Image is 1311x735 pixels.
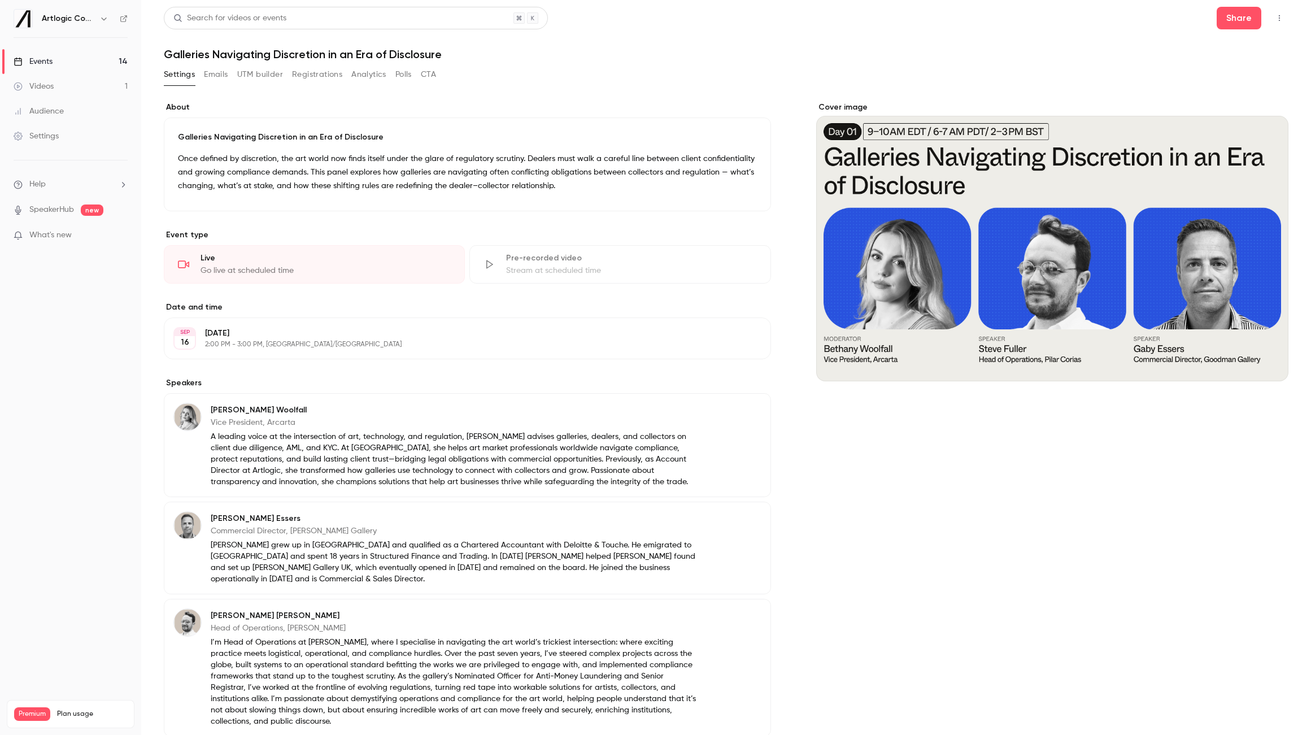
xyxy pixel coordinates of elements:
[211,623,698,634] p: Head of Operations, [PERSON_NAME]
[211,637,698,727] p: I’m Head of Operations at [PERSON_NAME], where I specialise in navigating the art world’s trickie...
[816,102,1288,113] label: Cover image
[204,66,228,84] button: Emails
[506,253,756,264] div: Pre-recorded video
[14,10,32,28] img: Artlogic Connect 2025
[1217,7,1261,29] button: Share
[174,609,201,636] img: Steve Fuller
[292,66,342,84] button: Registrations
[164,102,771,113] label: About
[421,66,436,84] button: CTA
[14,131,59,142] div: Settings
[211,417,698,428] p: Vice President, Arcarta
[205,328,711,339] p: [DATE]
[205,340,711,349] p: 2:00 PM - 3:00 PM, [GEOGRAPHIC_DATA]/[GEOGRAPHIC_DATA]
[14,56,53,67] div: Events
[29,229,72,241] span: What's new
[211,610,698,621] p: [PERSON_NAME] [PERSON_NAME]
[175,328,195,336] div: SEP
[164,502,771,594] div: Gabrielle Essers[PERSON_NAME] EssersCommercial Director, [PERSON_NAME] Gallery[PERSON_NAME] grew ...
[164,47,1288,61] h1: Galleries Navigating Discretion in an Era of Disclosure
[211,405,698,416] p: [PERSON_NAME] Woolfall
[164,393,771,497] div: Bethany Woolfall[PERSON_NAME] WoolfallVice President, ArcartaA leading voice at the intersection ...
[14,106,64,117] div: Audience
[506,265,756,276] div: Stream at scheduled time
[395,66,412,84] button: Polls
[211,540,698,585] p: [PERSON_NAME] grew up in [GEOGRAPHIC_DATA] and qualified as a Chartered Accountant with Deloitte ...
[211,513,698,524] p: [PERSON_NAME] Essers
[164,66,195,84] button: Settings
[164,377,771,389] label: Speakers
[174,512,201,539] img: Gabrielle Essers
[42,13,95,24] h6: Artlogic Connect 2025
[164,245,465,284] div: LiveGo live at scheduled time
[201,265,451,276] div: Go live at scheduled time
[178,152,757,193] p: Once defined by discretion, the art world now finds itself under the glare of regulatory scrutiny...
[211,431,698,488] p: A leading voice at the intersection of art, technology, and regulation, [PERSON_NAME] advises gal...
[57,710,127,719] span: Plan usage
[173,12,286,24] div: Search for videos or events
[164,229,771,241] p: Event type
[351,66,386,84] button: Analytics
[174,403,201,430] img: Bethany Woolfall
[14,707,50,721] span: Premium
[237,66,283,84] button: UTM builder
[164,302,771,313] label: Date and time
[81,205,103,216] span: new
[211,525,698,537] p: Commercial Director, [PERSON_NAME] Gallery
[29,204,74,216] a: SpeakerHub
[178,132,757,143] p: Galleries Navigating Discretion in an Era of Disclosure
[29,179,46,190] span: Help
[201,253,451,264] div: Live
[816,102,1288,381] section: Cover image
[469,245,770,284] div: Pre-recorded videoStream at scheduled time
[114,230,128,241] iframe: Noticeable Trigger
[181,337,189,348] p: 16
[14,81,54,92] div: Videos
[14,179,128,190] li: help-dropdown-opener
